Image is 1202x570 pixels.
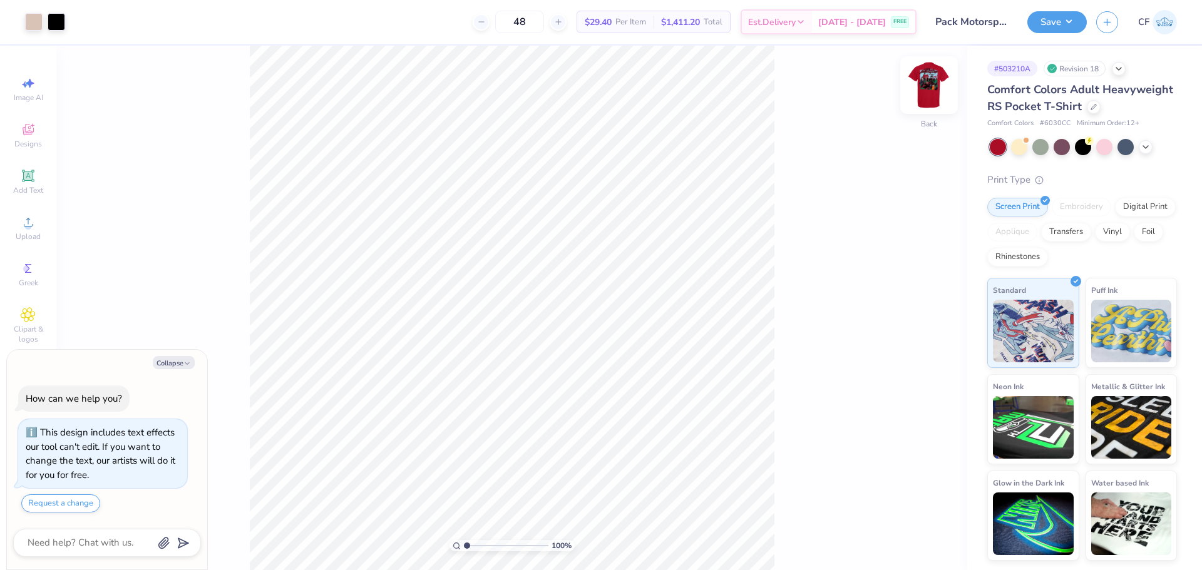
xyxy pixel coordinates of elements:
div: Rhinestones [987,248,1048,267]
span: Per Item [615,16,646,29]
div: Print Type [987,173,1177,187]
span: Clipart & logos [6,324,50,344]
span: # 6030CC [1040,118,1071,129]
span: Est. Delivery [748,16,796,29]
span: Standard [993,283,1026,297]
span: Water based Ink [1091,476,1149,489]
div: Back [921,118,937,130]
div: Screen Print [987,198,1048,216]
img: Cholo Fernandez [1153,10,1177,34]
img: Water based Ink [1091,492,1172,555]
div: # 503210A [987,61,1037,76]
span: Minimum Order: 12 + [1077,118,1139,129]
span: Image AI [14,93,43,103]
input: Untitled Design [926,9,1018,34]
div: Vinyl [1095,223,1130,242]
span: Comfort Colors Adult Heavyweight RS Pocket T-Shirt [987,82,1173,114]
span: Greek [19,278,38,288]
span: 100 % [552,540,572,551]
div: Embroidery [1052,198,1111,216]
div: Transfers [1041,223,1091,242]
span: Glow in the Dark Ink [993,476,1064,489]
span: [DATE] - [DATE] [818,16,886,29]
img: Metallic & Glitter Ink [1091,396,1172,459]
div: Digital Print [1115,198,1176,216]
span: Puff Ink [1091,283,1117,297]
div: Foil [1134,223,1163,242]
button: Request a change [21,494,100,512]
div: This design includes text effects our tool can't edit. If you want to change the text, our artist... [26,426,175,481]
img: Glow in the Dark Ink [993,492,1074,555]
span: $1,411.20 [661,16,700,29]
img: Puff Ink [1091,300,1172,362]
span: Comfort Colors [987,118,1034,129]
span: Designs [14,139,42,149]
span: CF [1138,15,1149,29]
button: Collapse [153,356,195,369]
input: – – [495,11,544,33]
span: Upload [16,232,41,242]
span: $29.40 [585,16,612,29]
span: Add Text [13,185,43,195]
span: Neon Ink [993,380,1024,393]
a: CF [1138,10,1177,34]
button: Save [1027,11,1087,33]
img: Standard [993,300,1074,362]
img: Back [904,60,954,110]
div: Applique [987,223,1037,242]
div: Revision 18 [1044,61,1106,76]
img: Neon Ink [993,396,1074,459]
span: FREE [893,18,907,26]
div: How can we help you? [26,392,122,405]
span: Metallic & Glitter Ink [1091,380,1165,393]
span: Total [704,16,722,29]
